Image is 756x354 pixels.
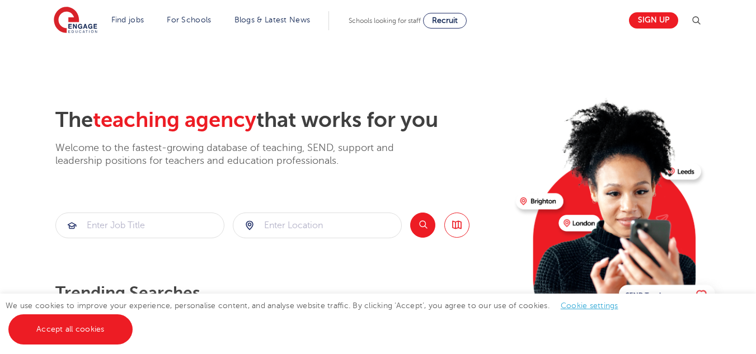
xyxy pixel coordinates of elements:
span: Recruit [432,16,458,25]
span: We use cookies to improve your experience, personalise content, and analyse website traffic. By c... [6,301,630,333]
button: Search [410,213,435,238]
a: Accept all cookies [8,314,133,344]
p: Welcome to the fastest-growing database of teaching, SEND, support and leadership positions for t... [55,141,425,168]
div: Submit [55,213,224,238]
a: Find jobs [111,16,144,24]
div: Submit [233,213,402,238]
a: Recruit [423,13,467,29]
h2: The that works for you [55,107,507,133]
input: Submit [56,213,224,238]
a: Cookie settings [561,301,618,310]
p: Trending searches [55,283,507,303]
span: Schools looking for staff [349,17,421,25]
span: teaching agency [93,108,256,132]
img: Engage Education [54,7,97,35]
a: For Schools [167,16,211,24]
a: Blogs & Latest News [234,16,311,24]
input: Submit [233,213,401,238]
a: Sign up [629,12,678,29]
